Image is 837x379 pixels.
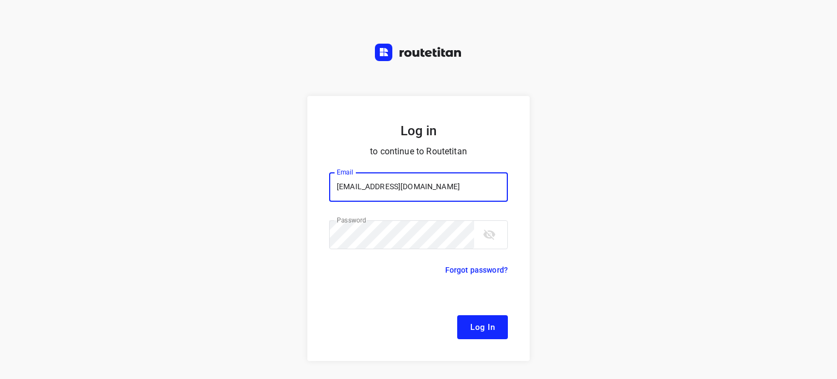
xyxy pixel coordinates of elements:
h5: Log in [329,122,508,140]
p: Forgot password? [445,263,508,276]
span: Log In [470,320,495,334]
button: toggle password visibility [478,224,500,245]
button: Log In [457,315,508,339]
p: to continue to Routetitan [329,144,508,159]
img: Routetitan [375,44,462,61]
